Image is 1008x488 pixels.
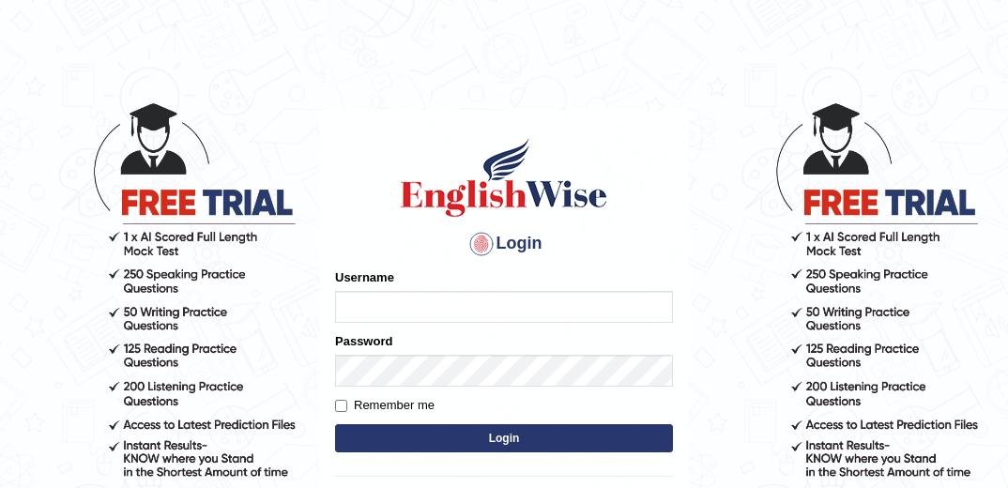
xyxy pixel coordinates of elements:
label: Username [335,268,394,286]
label: Remember me [335,396,435,415]
label: Password [335,332,392,350]
input: Remember me [335,400,347,412]
h4: Login [335,229,673,259]
img: Logo of English Wise sign in for intelligent practice with AI [397,135,611,220]
button: Login [335,424,673,452]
